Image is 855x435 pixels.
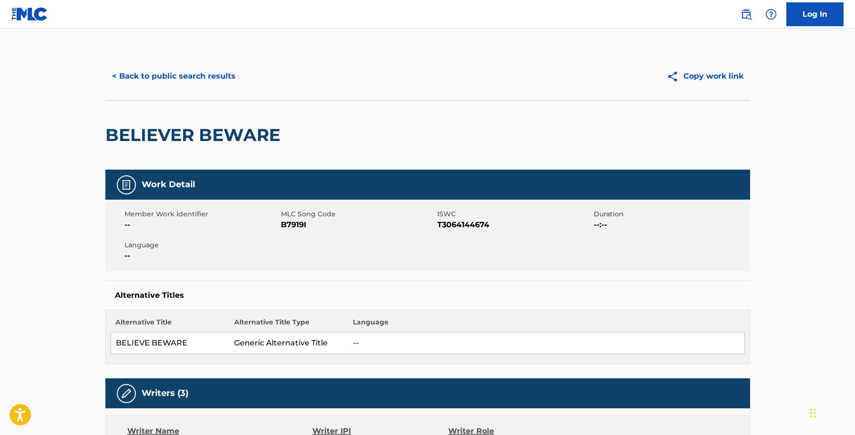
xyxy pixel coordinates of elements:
[121,179,132,191] img: Work Detail
[281,219,435,231] span: B7919I
[437,209,591,219] span: ISWC
[142,388,188,399] h5: Writers (3)
[741,9,752,20] img: search
[105,124,285,146] h2: BELIEVER BEWARE
[348,333,744,354] td: --
[762,5,781,24] div: Help
[667,71,683,82] img: Copy work link
[786,2,844,26] a: Log In
[111,317,229,333] th: Alternative Title
[124,219,278,231] span: --
[737,5,756,24] a: Public Search
[105,64,242,88] button: < Back to public search results
[594,219,748,231] span: --:--
[115,291,741,300] h5: Alternative Titles
[121,388,132,399] img: Writers
[111,333,229,354] td: BELIEVE BEWARE
[142,179,195,190] h5: Work Detail
[281,209,435,219] span: MLC Song Code
[660,64,750,88] button: Copy work link
[807,389,855,435] iframe: Chat Widget
[229,317,348,333] th: Alternative Title Type
[348,317,744,333] th: Language
[594,209,748,219] span: Duration
[11,7,48,21] img: MLC Logo
[810,399,816,427] div: Drag
[124,209,278,219] span: Member Work Identifier
[437,219,591,231] span: T3064144674
[765,9,777,20] img: help
[229,333,348,354] td: Generic Alternative Title
[124,240,278,250] span: Language
[124,250,278,262] span: --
